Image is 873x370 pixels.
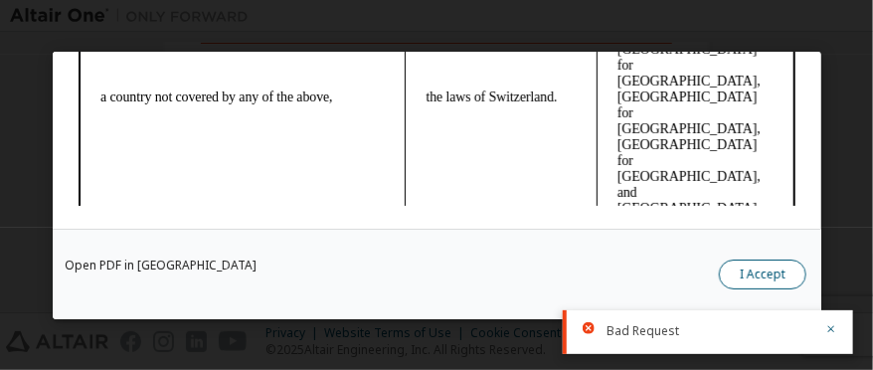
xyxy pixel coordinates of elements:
button: I Accept [718,259,805,288]
a: Open PDF in [GEOGRAPHIC_DATA] [65,259,257,271]
span: Bad Request [607,323,679,339]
